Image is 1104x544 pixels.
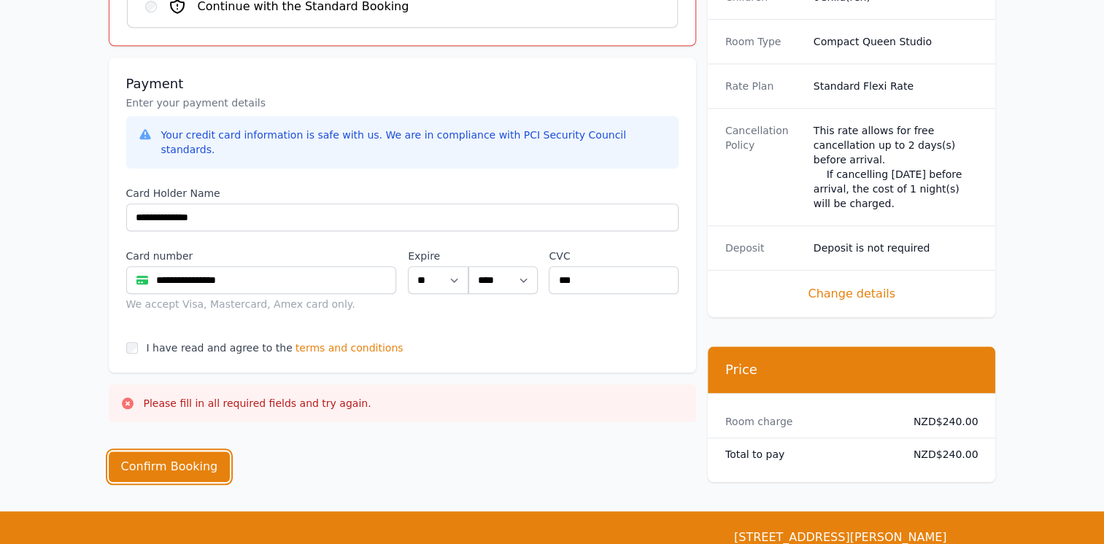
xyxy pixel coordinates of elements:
[814,241,978,255] dd: Deposit is not required
[549,249,678,263] label: CVC
[725,241,802,255] dt: Deposit
[902,414,978,429] dd: NZD$240.00
[725,447,890,462] dt: Total to pay
[126,249,397,263] label: Card number
[408,249,468,263] label: Expire
[902,447,978,462] dd: NZD$240.00
[725,361,978,378] h3: Price
[468,249,537,263] label: .
[126,297,397,311] div: We accept Visa, Mastercard, Amex card only.
[126,186,679,201] label: Card Holder Name
[814,123,978,211] div: This rate allows for free cancellation up to 2 days(s) before arrival. If cancelling [DATE] befor...
[147,342,293,354] label: I have read and agree to the
[109,451,231,482] button: Confirm Booking
[126,75,679,93] h3: Payment
[725,285,978,303] span: Change details
[725,123,802,211] dt: Cancellation Policy
[161,128,667,157] div: Your credit card information is safe with us. We are in compliance with PCI Security Council stan...
[725,34,802,49] dt: Room Type
[814,79,978,93] dd: Standard Flexi Rate
[814,34,978,49] dd: Compact Queen Studio
[725,79,802,93] dt: Rate Plan
[296,341,404,355] span: terms and conditions
[144,396,371,411] p: Please fill in all required fields and try again.
[725,414,890,429] dt: Room charge
[126,96,679,110] p: Enter your payment details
